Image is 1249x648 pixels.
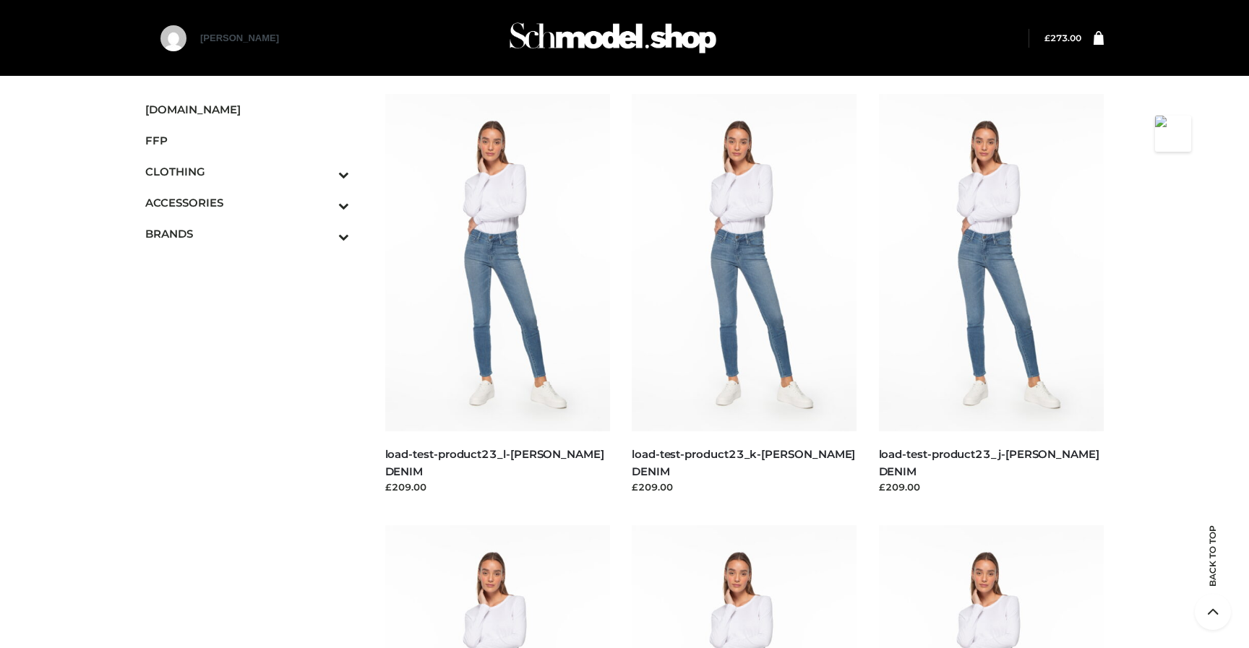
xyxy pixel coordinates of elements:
a: [PERSON_NAME] [200,33,279,69]
button: Toggle Submenu [299,156,349,187]
div: £209.00 [879,480,1104,494]
span: [DOMAIN_NAME] [145,101,349,118]
a: load-test-product23_l-[PERSON_NAME] DENIM [385,447,604,478]
a: ACCESSORIESToggle Submenu [145,187,349,218]
button: Toggle Submenu [299,187,349,218]
a: CLOTHINGToggle Submenu [145,156,349,187]
div: £209.00 [385,480,611,494]
img: Schmodel Admin 964 [505,9,721,66]
a: [DOMAIN_NAME] [145,94,349,125]
div: £209.00 [632,480,857,494]
a: £273.00 [1044,33,1081,43]
span: ACCESSORIES [145,194,349,211]
span: BRANDS [145,225,349,242]
a: load-test-product23_j-[PERSON_NAME] DENIM [879,447,1099,478]
span: FFP [145,132,349,149]
a: BRANDSToggle Submenu [145,218,349,249]
span: £ [1044,33,1050,43]
button: Toggle Submenu [299,218,349,249]
a: FFP [145,125,349,156]
a: load-test-product23_k-[PERSON_NAME] DENIM [632,447,855,478]
span: CLOTHING [145,163,349,180]
span: Back to top [1195,550,1231,587]
bdi: 273.00 [1044,33,1081,43]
